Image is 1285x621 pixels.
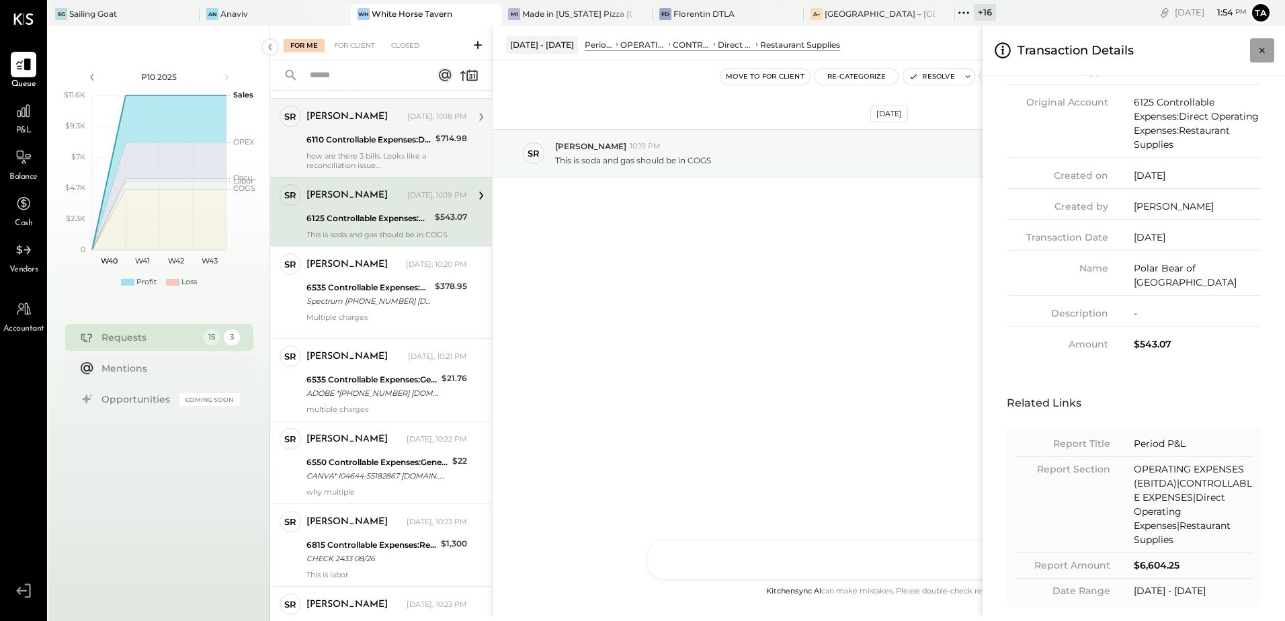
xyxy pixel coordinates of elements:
div: [DATE] [1175,6,1247,19]
div: + 16 [974,4,996,21]
text: Occu... [233,173,256,182]
div: Florentin DTLA [673,8,735,19]
div: Created by [1007,200,1108,214]
div: P10 2025 [102,71,216,83]
div: [PERSON_NAME] [1134,200,1261,214]
div: Report Section [1015,462,1110,477]
div: $6,604.25 [1134,558,1252,573]
text: Labor [233,176,253,185]
text: Sales [233,90,253,99]
div: Transaction Date [1007,231,1108,245]
div: Requests [101,331,197,344]
div: copy link [1158,5,1171,19]
a: Queue [1,52,46,91]
span: Vendors [9,264,38,276]
div: Profit [136,277,157,288]
div: Period P&L [1134,437,1252,451]
div: White Horse Tavern [372,8,452,19]
div: 6125 Controllable Expenses:Direct Operating Expenses:Restaurant Supplies [1134,95,1261,152]
span: P&L [16,125,32,137]
text: W40 [100,256,117,265]
div: Amount [1007,337,1108,351]
div: An [206,8,218,20]
a: Vendors [1,237,46,276]
span: Queue [11,79,36,91]
text: $11.6K [64,90,85,99]
h3: Transaction Details [1018,36,1134,65]
div: Description [1007,306,1108,321]
text: W41 [135,256,150,265]
div: Anaviv [220,8,248,19]
div: Created on [1007,169,1108,183]
div: SG [55,8,67,20]
text: $7K [71,152,85,161]
div: Original Account [1007,95,1108,110]
text: 0 [81,245,85,254]
div: [DATE] [1134,231,1261,245]
div: [DATE] - [DATE] [1134,584,1252,598]
div: Loss [181,277,197,288]
div: Mi [508,8,520,20]
div: 3 [224,329,240,345]
h4: Related Links [1007,392,1261,415]
a: Accountant [1,296,46,335]
div: OPERATING EXPENSES (EBITDA)|CONTROLLABLE EXPENSES|Direct Operating Expenses|Restaurant Supplies [1134,462,1252,547]
div: Made in [US_STATE] Pizza [GEOGRAPHIC_DATA] [522,8,632,19]
text: $9.3K [65,121,85,130]
text: $4.7K [65,183,85,192]
div: [DATE] [1134,169,1261,183]
div: Date Range [1015,584,1110,598]
div: Polar Bear of [GEOGRAPHIC_DATA] [1134,261,1261,290]
div: Report Title [1015,437,1110,451]
button: Close panel [1250,38,1274,63]
div: FD [659,8,671,20]
div: Sailing Goat [69,8,117,19]
text: $2.3K [66,214,85,223]
div: WH [358,8,370,20]
div: A– [811,8,823,20]
div: Opportunities [101,392,173,406]
text: W43 [202,256,218,265]
span: Cash [15,218,32,230]
div: $543.07 [1134,337,1261,351]
div: Mentions [101,362,233,375]
span: Accountant [3,323,44,335]
text: COGS [233,183,255,193]
button: Ta [1250,2,1272,24]
a: Cash [1,191,46,230]
div: 15 [204,329,220,345]
div: Coming Soon [179,393,240,406]
span: Balance [9,171,38,183]
a: Balance [1,144,46,183]
div: [GEOGRAPHIC_DATA] – [GEOGRAPHIC_DATA] [825,8,935,19]
div: Report Amount [1015,558,1110,573]
div: Name [1007,261,1108,276]
a: P&L [1,98,46,137]
text: W42 [168,256,184,265]
div: - [1134,306,1261,321]
text: OPEX [233,137,255,147]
